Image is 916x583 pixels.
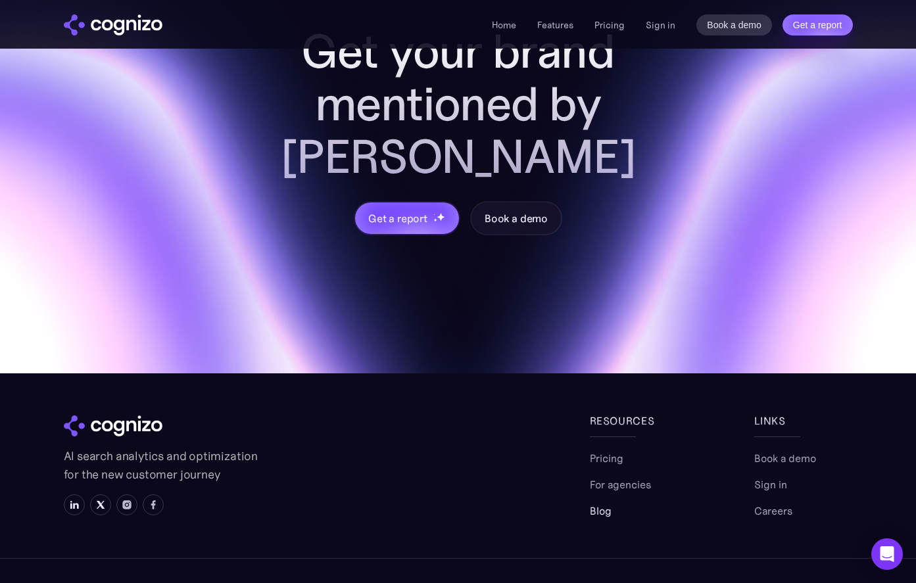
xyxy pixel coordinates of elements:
[590,477,651,492] a: For agencies
[754,450,816,466] a: Book a demo
[64,415,162,436] img: cognizo logo
[437,212,445,221] img: star
[590,503,612,519] a: Blog
[433,218,438,223] img: star
[354,201,460,235] a: Get a reportstarstarstar
[646,17,675,33] a: Sign in
[783,14,853,35] a: Get a report
[470,201,562,235] a: Book a demo
[64,14,162,35] a: home
[95,500,106,510] img: X icon
[871,538,903,570] div: Open Intercom Messenger
[433,214,435,216] img: star
[64,447,261,484] p: AI search analytics and optimization for the new customer journey
[590,450,623,466] a: Pricing
[248,25,669,183] h2: Get your brand mentioned by [PERSON_NAME]
[537,19,573,31] a: Features
[754,503,792,519] a: Careers
[754,477,787,492] a: Sign in
[590,413,688,429] div: Resources
[368,210,427,226] div: Get a report
[696,14,772,35] a: Book a demo
[754,413,853,429] div: links
[64,14,162,35] img: cognizo logo
[69,500,80,510] img: LinkedIn icon
[594,19,625,31] a: Pricing
[492,19,516,31] a: Home
[485,210,548,226] div: Book a demo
